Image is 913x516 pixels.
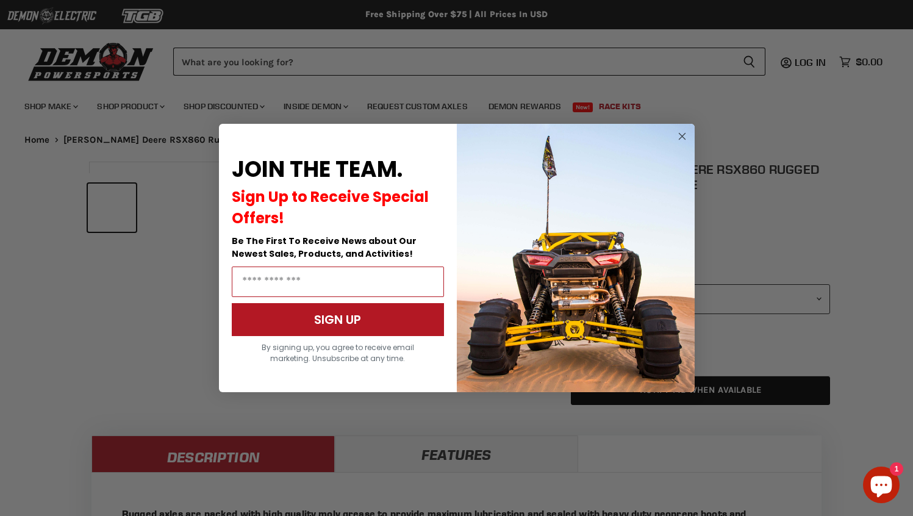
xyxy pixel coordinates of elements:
[457,124,695,392] img: a9095488-b6e7-41ba-879d-588abfab540b.jpeg
[232,303,444,336] button: SIGN UP
[232,154,403,185] span: JOIN THE TEAM.
[859,467,903,506] inbox-online-store-chat: Shopify online store chat
[262,342,414,364] span: By signing up, you agree to receive email marketing. Unsubscribe at any time.
[232,187,429,228] span: Sign Up to Receive Special Offers!
[232,235,417,260] span: Be The First To Receive News about Our Newest Sales, Products, and Activities!
[232,267,444,297] input: Email Address
[675,129,690,144] button: Close dialog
